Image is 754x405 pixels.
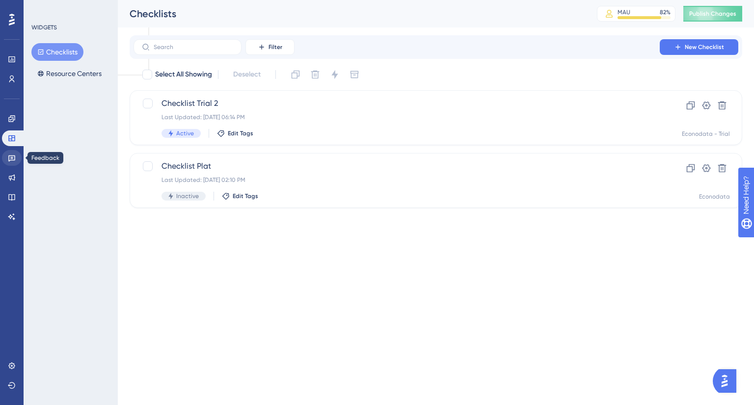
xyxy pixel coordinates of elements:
iframe: UserGuiding AI Assistant Launcher [713,366,742,396]
span: Checklist Plat [162,160,632,172]
div: Checklists [130,7,572,21]
span: Publish Changes [689,10,736,18]
button: New Checklist [660,39,738,55]
button: Edit Tags [217,129,253,137]
span: New Checklist [685,43,724,51]
span: Checklist Trial 2 [162,98,632,109]
div: 82 % [660,8,671,16]
button: Resource Centers [31,65,108,82]
input: Search [154,44,233,51]
div: Econodata [699,193,730,201]
button: Deselect [224,66,269,83]
span: Active [176,129,194,137]
span: Filter [269,43,282,51]
span: Edit Tags [228,129,253,137]
div: MAU [618,8,630,16]
span: Select All Showing [155,69,212,80]
button: Checklists [31,43,83,61]
button: Edit Tags [222,192,258,200]
span: Inactive [176,192,199,200]
span: Need Help? [23,2,61,14]
div: Last Updated: [DATE] 02:10 PM [162,176,632,184]
div: Econodata - Trial [682,130,730,138]
button: Publish Changes [683,6,742,22]
button: Filter [245,39,295,55]
span: Edit Tags [233,192,258,200]
span: Deselect [233,69,261,80]
div: WIDGETS [31,24,57,31]
div: Last Updated: [DATE] 06:14 PM [162,113,632,121]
